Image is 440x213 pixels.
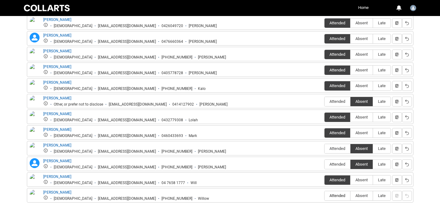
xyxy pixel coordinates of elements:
[30,33,40,42] lightning-icon: Henry Howden
[109,102,167,107] div: [EMAIL_ADDRESS][DOMAIN_NAME]
[98,149,156,154] div: [EMAIL_ADDRESS][DOMAIN_NAME]
[392,34,402,44] button: Notes
[98,55,156,60] div: [EMAIL_ADDRESS][DOMAIN_NAME]
[325,146,350,151] span: Attended
[325,21,350,25] span: Attended
[189,24,217,28] div: [PERSON_NAME]
[54,196,92,201] div: [DEMOGRAPHIC_DATA]
[54,118,92,123] div: [DEMOGRAPHIC_DATA]
[189,71,217,75] div: [PERSON_NAME]
[392,144,402,154] button: Notes
[350,36,373,41] span: Absent
[402,97,412,107] button: Reset
[54,134,92,138] div: [DEMOGRAPHIC_DATA]
[43,65,71,69] a: [PERSON_NAME]
[373,146,391,151] span: Late
[189,39,217,44] div: [PERSON_NAME]
[30,64,40,78] img: Josie Woollard
[402,65,412,75] button: Reset
[198,55,226,60] div: [PERSON_NAME]
[43,96,71,100] a: [PERSON_NAME]
[392,18,402,28] button: Notes
[373,162,391,167] span: Late
[392,65,402,75] button: Notes
[402,191,412,201] button: Reset
[350,115,373,119] span: Absent
[54,39,92,44] div: [DEMOGRAPHIC_DATA]
[325,36,350,41] span: Attended
[392,81,402,91] button: Notes
[30,17,40,30] img: Hadi Alao
[54,181,92,185] div: [DEMOGRAPHIC_DATA]
[198,86,206,91] div: Kalo
[402,34,412,44] button: Reset
[402,112,412,122] button: Reset
[392,50,402,59] button: Notes
[373,193,391,198] span: Late
[161,165,192,170] div: [PHONE_NUMBER]
[161,196,192,201] div: [PHONE_NUMBER]
[43,112,71,116] a: [PERSON_NAME]
[98,39,156,44] div: [EMAIL_ADDRESS][DOMAIN_NAME]
[325,68,350,72] span: Attended
[350,131,373,135] span: Absent
[30,158,40,168] lightning-icon: Tobias Bruce
[350,21,373,25] span: Absent
[392,97,402,107] button: Notes
[373,21,391,25] span: Late
[198,149,226,154] div: [PERSON_NAME]
[325,193,350,198] span: Attended
[373,52,391,57] span: Late
[199,102,228,107] div: [PERSON_NAME]
[98,196,156,201] div: [EMAIL_ADDRESS][DOMAIN_NAME]
[350,68,373,72] span: Absent
[410,5,416,11] img: Faculty.sblount
[54,149,92,154] div: [DEMOGRAPHIC_DATA]
[198,196,209,201] div: Willow
[350,178,373,182] span: Absent
[402,81,412,91] button: Reset
[373,115,391,119] span: Late
[392,175,402,185] button: Notes
[43,18,71,22] a: [PERSON_NAME]
[373,83,391,88] span: Late
[161,55,192,60] div: [PHONE_NUMBER]
[373,36,391,41] span: Late
[43,143,71,147] a: [PERSON_NAME]
[373,178,391,182] span: Late
[30,127,40,140] img: Mark Simounds
[54,24,92,28] div: [DEMOGRAPHIC_DATA]
[43,175,71,179] a: [PERSON_NAME]
[161,118,183,123] div: 0432779308
[161,86,192,91] div: [PHONE_NUMBER]
[189,134,197,138] div: Mark
[373,68,391,72] span: Late
[161,149,192,154] div: [PHONE_NUMBER]
[325,99,350,104] span: Attended
[161,134,183,138] div: 0460433693
[54,71,92,75] div: [DEMOGRAPHIC_DATA]
[350,52,373,57] span: Absent
[30,111,40,125] img: Lolah Silberberg
[98,118,156,123] div: [EMAIL_ADDRESS][DOMAIN_NAME]
[98,71,156,75] div: [EMAIL_ADDRESS][DOMAIN_NAME]
[402,50,412,59] button: Reset
[54,102,103,107] div: Other, or prefer not to disclose
[30,48,40,62] img: Josephine Arnold
[392,128,402,138] button: Notes
[350,83,373,88] span: Absent
[43,49,71,53] a: [PERSON_NAME]
[373,131,391,135] span: Late
[54,165,92,170] div: [DEMOGRAPHIC_DATA]
[161,39,183,44] div: 0476660364
[189,118,198,123] div: Lolah
[172,102,194,107] div: 0414127902
[350,99,373,104] span: Absent
[161,181,185,185] div: 04 7658 1777
[54,86,92,91] div: [DEMOGRAPHIC_DATA]
[161,24,183,28] div: 0426049720
[325,131,350,135] span: Attended
[392,159,402,169] button: Notes
[325,115,350,119] span: Attended
[43,159,71,163] a: [PERSON_NAME]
